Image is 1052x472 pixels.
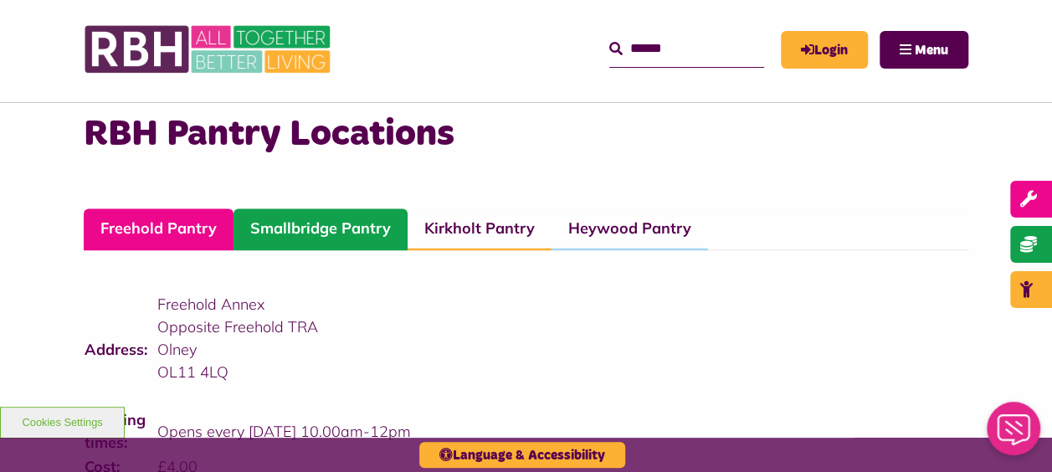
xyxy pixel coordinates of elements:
[233,208,408,250] a: Smallbridge Pantry
[157,361,580,383] p: OL11 4LQ
[84,17,335,82] img: RBH
[84,208,233,250] a: Freehold Pantry
[552,208,708,250] a: Heywood Pantry
[781,31,868,69] a: MyRBH
[84,110,968,158] h3: RBH Pantry Locations
[157,293,580,316] p: Freehold Annex
[977,397,1052,472] iframe: Netcall Web Assistant for live chat
[609,31,764,67] input: Search
[157,338,580,361] p: Olney
[880,31,968,69] button: Navigation
[915,44,948,57] span: Menu
[85,340,147,359] strong: Address:
[157,316,580,338] p: Opposite Freehold TRA
[419,442,625,468] button: Language & Accessibility
[408,208,552,250] a: Kirkholt Pantry
[157,419,580,442] p: Opens every [DATE] 10.00am-12pm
